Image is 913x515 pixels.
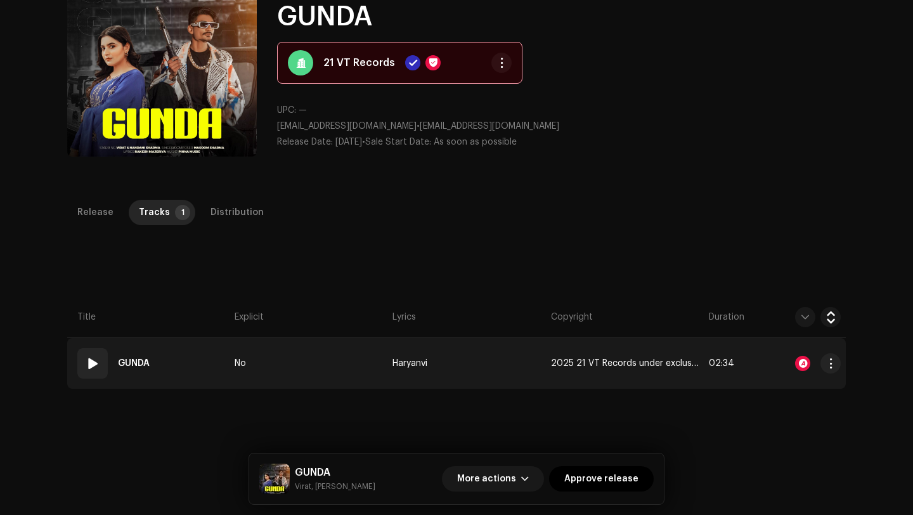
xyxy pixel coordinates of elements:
[457,466,516,492] span: More actions
[235,311,264,323] span: Explicit
[392,359,427,368] span: Haryanvi
[277,122,417,131] span: [EMAIL_ADDRESS][DOMAIN_NAME]
[551,311,593,323] span: Copyright
[277,138,365,147] span: •
[295,465,375,480] h5: GUNDA
[299,106,307,115] span: —
[365,138,431,147] span: Sale Start Date:
[235,359,246,368] span: No
[277,120,846,133] p: •
[709,311,744,323] span: Duration
[434,138,517,147] span: As soon as possible
[295,480,375,493] small: GUNDA
[335,138,362,147] span: [DATE]
[323,55,395,70] strong: 21 VT Records
[210,200,264,225] div: Distribution
[549,466,654,492] button: Approve release
[442,466,544,492] button: More actions
[277,106,296,115] span: UPC:
[259,464,290,494] img: 28c44087-0891-496c-8d7a-f6c1e442b046
[551,359,699,368] span: 2025 21 VT Records under exclusive license to Sarvinarck Music
[709,359,734,368] span: 02:34
[420,122,559,131] span: [EMAIL_ADDRESS][DOMAIN_NAME]
[564,466,638,492] span: Approve release
[392,311,416,323] span: Lyrics
[277,138,333,147] span: Release Date:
